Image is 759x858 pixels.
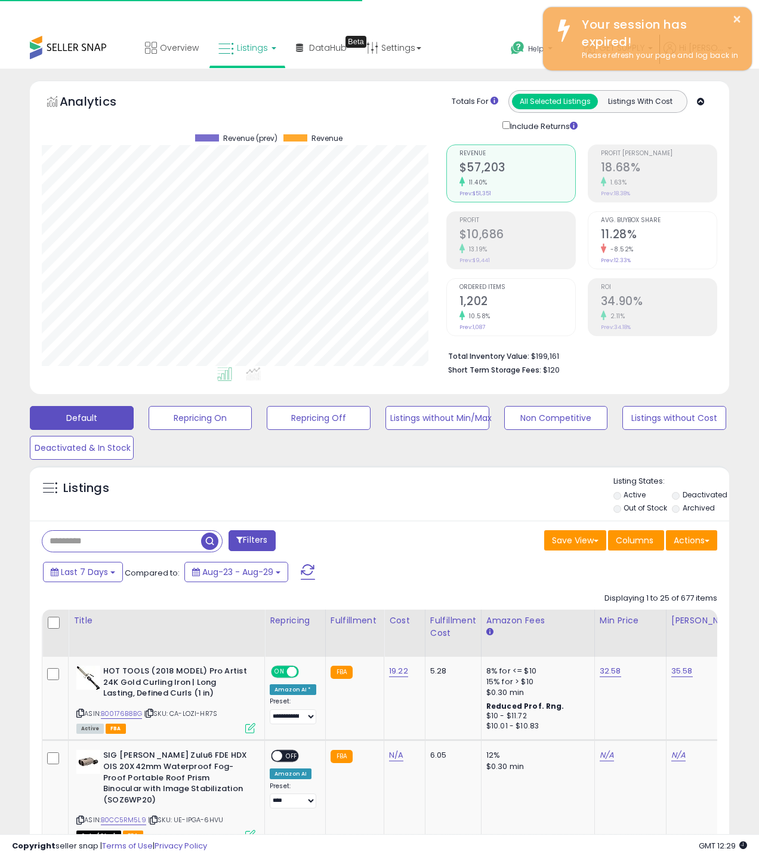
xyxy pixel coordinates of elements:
strong: Copyright [12,840,55,851]
div: Please refresh your page and log back in [573,50,743,61]
small: 2.11% [606,312,625,321]
small: Prev: 34.18% [601,324,631,331]
div: Fulfillment [331,614,379,627]
div: $0.30 min [486,687,585,698]
a: 35.58 [671,665,693,677]
h5: Listings [63,480,109,497]
small: 1.63% [606,178,627,187]
h2: $57,203 [459,161,575,177]
button: Default [30,406,134,430]
span: ON [272,667,287,677]
span: OFF [297,667,316,677]
button: Last 7 Days [43,562,123,582]
div: Min Price [600,614,661,627]
h2: 34.90% [601,294,717,310]
button: All Selected Listings [512,94,598,109]
a: DataHub [287,30,356,66]
b: SIG [PERSON_NAME] Zulu6 FDE HDX OIS 20X42mm Waterproof Fog-Proof Portable Roof Prism Binocular wi... [103,750,248,808]
div: $10.01 - $10.83 [486,721,585,731]
label: Archived [683,503,715,513]
div: seller snap | | [12,841,207,852]
li: $199,161 [448,348,708,362]
small: FBA [331,750,353,763]
i: Get Help [510,41,525,56]
a: N/A [671,749,686,761]
button: Repricing On [149,406,252,430]
div: 5.28 [430,666,472,676]
h5: Analytics [60,93,140,113]
div: ASIN: [76,666,255,732]
h2: 18.68% [601,161,717,177]
a: N/A [600,749,614,761]
small: Prev: 18.38% [601,190,630,197]
span: Profit [459,217,575,224]
span: OFF [282,751,301,761]
div: 15% for > $10 [486,676,585,687]
span: 2025-09-8 12:29 GMT [699,840,747,851]
div: Preset: [270,697,316,724]
a: Privacy Policy [155,840,207,851]
span: Avg. Buybox Share [601,217,717,224]
button: Save View [544,530,606,551]
a: B0CC5RM5L9 [101,815,146,825]
div: Title [73,614,260,627]
div: Displaying 1 to 25 of 677 items [604,593,717,604]
span: Help [528,44,544,54]
span: Compared to: [125,567,180,579]
b: Short Term Storage Fees: [448,365,541,375]
div: $0.30 min [486,761,585,772]
div: Amazon Fees [486,614,590,627]
a: 32.58 [600,665,621,677]
b: HOT TOOLS (2018 MODEL) Pro Artist 24K Gold Curling Iron | Long Lasting, Defined Curls (1 in) [103,666,248,702]
span: Columns [616,534,653,546]
button: Listings With Cost [597,94,683,109]
small: Amazon Fees. [486,627,493,638]
span: Aug-23 - Aug-29 [202,566,273,578]
span: | SKU: CA-LOZI-HR7S [144,709,217,718]
span: Revenue [311,134,343,143]
button: Listings without Cost [622,406,726,430]
div: Your session has expired! [573,16,743,50]
button: Aug-23 - Aug-29 [184,562,288,582]
span: ROI [601,284,717,291]
small: Prev: 1,087 [459,324,485,331]
span: $120 [543,364,560,376]
span: Revenue (prev) [223,134,277,143]
small: FBA [331,666,353,679]
button: Listings without Min/Max [385,406,489,430]
a: Overview [136,30,208,66]
small: Prev: 12.33% [601,257,631,264]
span: Last 7 Days [61,566,108,578]
small: 10.58% [465,312,490,321]
div: 12% [486,750,585,761]
h2: $10,686 [459,227,575,244]
span: Listings [237,42,268,54]
a: Terms of Use [102,840,153,851]
span: DataHub [309,42,347,54]
div: Cost [389,614,420,627]
small: 13.19% [465,245,488,254]
b: Reduced Prof. Rng. [486,701,564,711]
div: Repricing [270,614,320,627]
div: $10 - $11.72 [486,711,585,721]
div: Fulfillment Cost [430,614,476,639]
small: Prev: $51,351 [459,190,491,197]
img: 31JeHlELgPL._SL40_.jpg [76,666,100,690]
button: Columns [608,530,664,551]
label: Out of Stock [624,503,667,513]
span: Ordered Items [459,284,575,291]
a: Help [501,32,573,69]
button: Repricing Off [267,406,371,430]
button: Filters [229,530,275,551]
div: Totals For [452,96,498,107]
div: 6.05 [430,750,472,761]
b: Total Inventory Value: [448,351,529,361]
span: | SKU: UE-IPGA-6HVU [148,815,223,825]
span: FBA [106,724,126,734]
div: Amazon AI [270,768,311,779]
a: Listings [209,30,285,66]
div: Tooltip anchor [345,36,366,48]
h2: 11.28% [601,227,717,244]
div: Preset: [270,782,316,809]
span: All listings currently available for purchase on Amazon [76,724,104,734]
